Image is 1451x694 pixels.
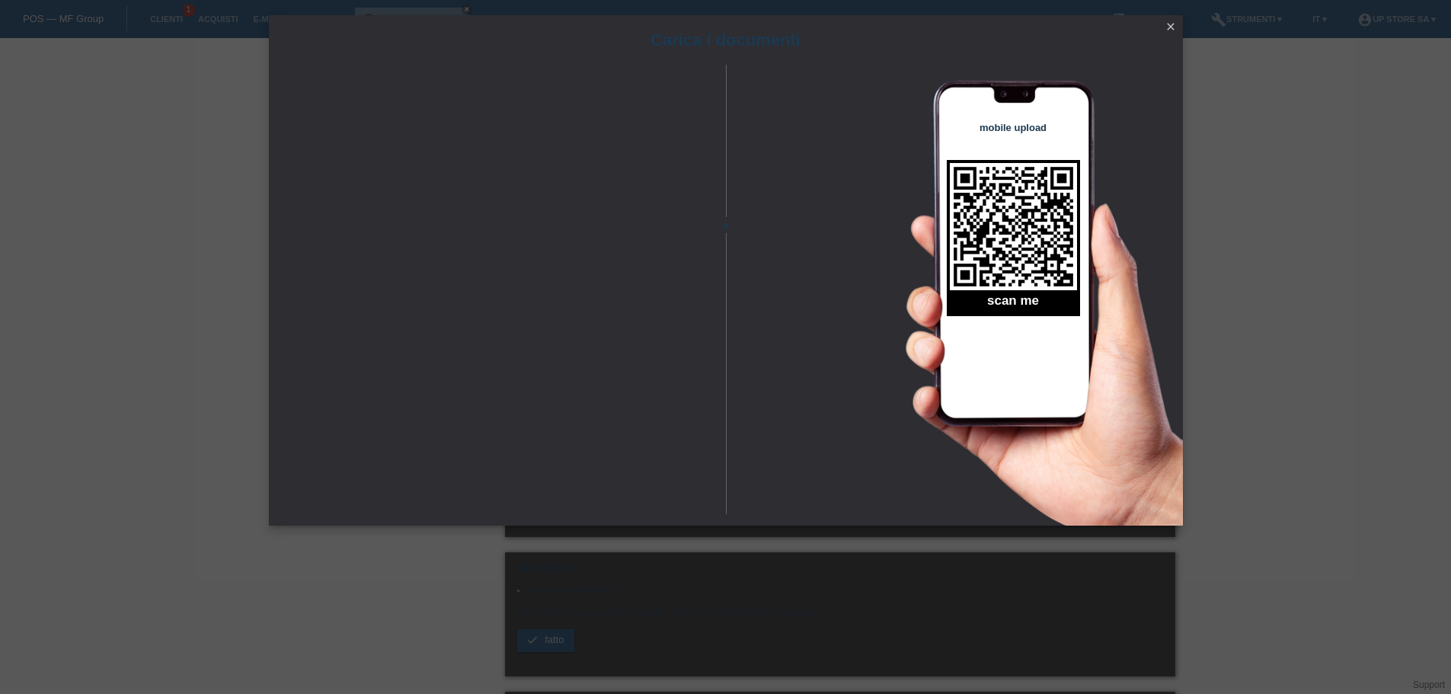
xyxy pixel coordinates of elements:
[269,30,1183,50] h1: Carica i documenti
[699,217,753,233] span: o
[947,122,1080,133] h4: mobile upload
[292,103,699,484] iframe: Upload
[947,293,1080,316] h2: scan me
[1165,21,1177,33] i: close
[1161,19,1181,37] a: close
